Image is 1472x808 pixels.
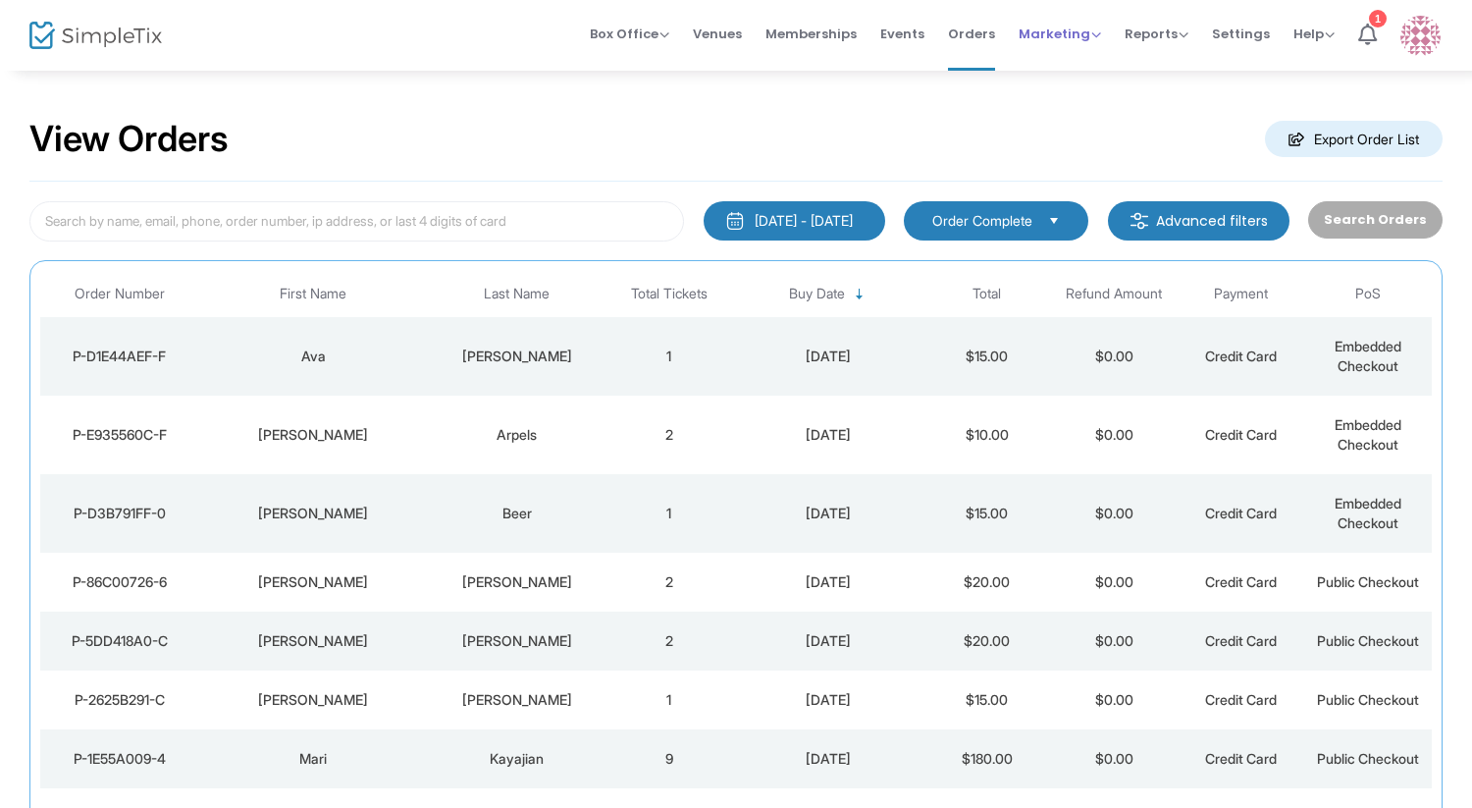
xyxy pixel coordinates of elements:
[1050,396,1177,474] td: $0.00
[852,287,867,302] span: Sortable
[738,347,919,366] div: 8/18/2025
[433,347,601,366] div: Pina
[29,201,684,242] input: Search by name, email, phone, order number, ip address, or last 4 digits of card
[1335,495,1401,531] span: Embedded Checkout
[1355,286,1381,302] span: PoS
[1212,9,1270,59] span: Settings
[738,749,919,769] div: 8/18/2025
[1205,691,1277,708] span: Credit Card
[1050,671,1177,729] td: $0.00
[693,9,742,59] span: Venues
[923,396,1050,474] td: $10.00
[45,631,194,651] div: P-5DD418A0-C
[1205,632,1277,649] span: Credit Card
[433,631,601,651] div: Davis
[1050,729,1177,788] td: $0.00
[923,474,1050,553] td: $15.00
[1317,691,1419,708] span: Public Checkout
[932,211,1032,231] span: Order Complete
[1108,201,1289,241] m-button: Advanced filters
[605,612,732,671] td: 2
[433,425,601,445] div: Arpels
[204,504,423,523] div: Carolyn
[1050,474,1177,553] td: $0.00
[1050,612,1177,671] td: $0.00
[1040,210,1068,232] button: Select
[738,425,919,445] div: 8/18/2025
[605,671,732,729] td: 1
[1125,25,1188,43] span: Reports
[45,749,194,769] div: P-1E55A009-4
[433,690,601,710] div: Beauchamp
[923,553,1050,612] td: $20.00
[1317,750,1419,767] span: Public Checkout
[923,612,1050,671] td: $20.00
[605,396,732,474] td: 2
[923,671,1050,729] td: $15.00
[1335,416,1401,453] span: Embedded Checkout
[1205,505,1277,521] span: Credit Card
[204,347,423,366] div: Ava
[738,631,919,651] div: 8/18/2025
[45,425,194,445] div: P-E935560C-F
[204,749,423,769] div: Mari
[1335,338,1401,374] span: Embedded Checkout
[1019,25,1101,43] span: Marketing
[45,504,194,523] div: P-D3B791FF-0
[923,729,1050,788] td: $180.00
[204,425,423,445] div: Claude
[1050,271,1177,317] th: Refund Amount
[204,572,423,592] div: Alexandra
[1369,10,1387,27] div: 1
[1265,121,1443,157] m-button: Export Order List
[1317,632,1419,649] span: Public Checkout
[1205,573,1277,590] span: Credit Card
[1205,750,1277,767] span: Credit Card
[880,9,924,59] span: Events
[923,317,1050,396] td: $15.00
[725,211,745,231] img: monthly
[433,572,601,592] div: Baker
[704,201,885,241] button: [DATE] - [DATE]
[789,286,845,302] span: Buy Date
[1130,211,1149,231] img: filter
[765,9,857,59] span: Memberships
[75,286,165,302] span: Order Number
[1205,348,1277,364] span: Credit Card
[1205,426,1277,443] span: Credit Card
[738,690,919,710] div: 8/18/2025
[738,572,919,592] div: 8/18/2025
[280,286,346,302] span: First Name
[605,474,732,553] td: 1
[605,271,732,317] th: Total Tickets
[484,286,550,302] span: Last Name
[1050,553,1177,612] td: $0.00
[605,729,732,788] td: 9
[45,347,194,366] div: P-D1E44AEF-F
[948,9,995,59] span: Orders
[605,317,732,396] td: 1
[605,553,732,612] td: 2
[45,690,194,710] div: P-2625B291-C
[204,690,423,710] div: Ione
[204,631,423,651] div: Deborah
[738,504,919,523] div: 8/18/2025
[1317,573,1419,590] span: Public Checkout
[1050,317,1177,396] td: $0.00
[45,572,194,592] div: P-86C00726-6
[1293,25,1335,43] span: Help
[433,504,601,523] div: Beer
[590,25,669,43] span: Box Office
[29,118,229,161] h2: View Orders
[433,749,601,769] div: Kayajian
[1214,286,1268,302] span: Payment
[923,271,1050,317] th: Total
[755,211,853,231] div: [DATE] - [DATE]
